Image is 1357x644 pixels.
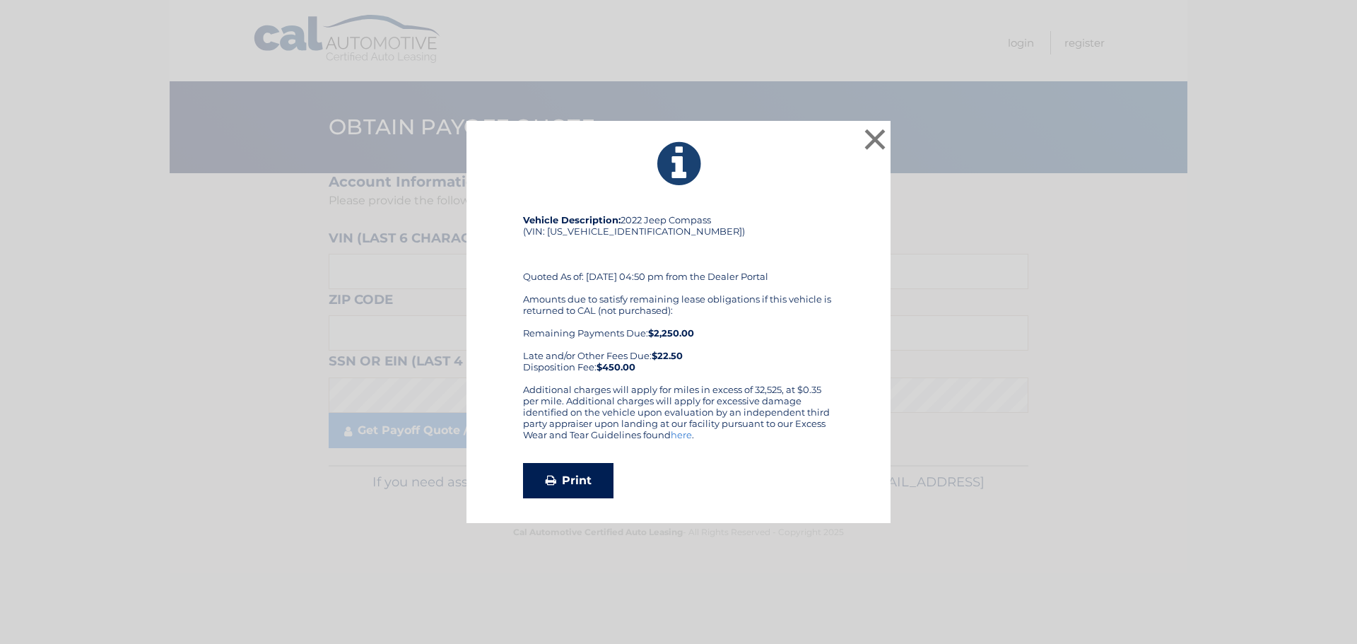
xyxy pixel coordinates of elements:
[652,350,683,361] b: $22.50
[523,293,834,373] div: Amounts due to satisfy remaining lease obligations if this vehicle is returned to CAL (not purcha...
[671,429,692,440] a: here
[523,214,834,384] div: 2022 Jeep Compass (VIN: [US_VEHICLE_IDENTIFICATION_NUMBER]) Quoted As of: [DATE] 04:50 pm from th...
[523,214,621,226] strong: Vehicle Description:
[861,125,889,153] button: ×
[597,361,635,373] strong: $450.00
[523,384,834,452] div: Additional charges will apply for miles in excess of 32,525, at $0.35 per mile. Additional charge...
[523,463,613,498] a: Print
[648,327,694,339] b: $2,250.00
